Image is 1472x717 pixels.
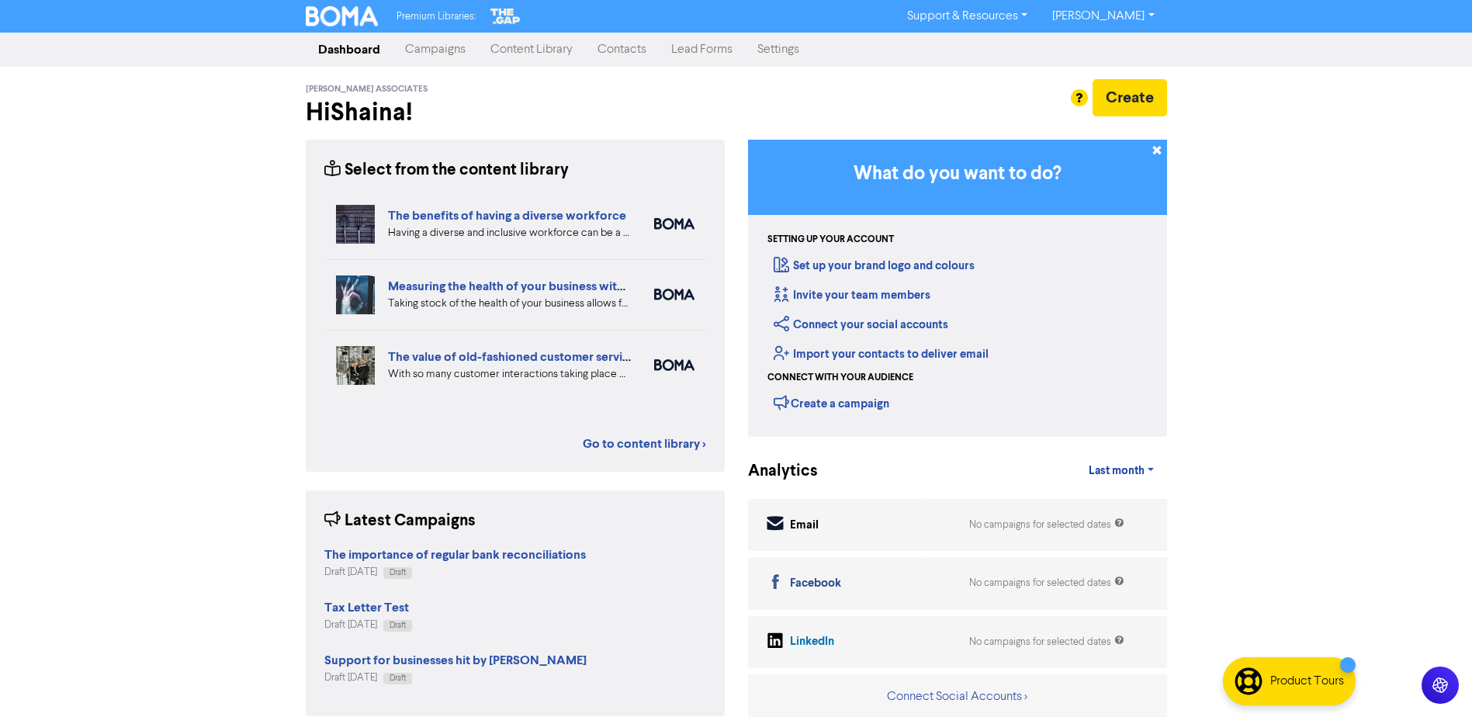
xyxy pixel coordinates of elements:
div: No campaigns for selected dates [969,635,1124,649]
span: Last month [1089,464,1145,478]
a: Content Library [478,34,585,65]
div: Draft [DATE] [324,565,586,580]
div: Latest Campaigns [324,509,476,533]
a: The value of old-fashioned customer service: getting data insights [388,349,752,365]
a: The importance of regular bank reconciliations [324,549,586,562]
div: Setting up your account [767,233,894,247]
a: [PERSON_NAME] [1040,4,1166,29]
a: Dashboard [306,34,393,65]
div: Connect with your audience [767,371,913,385]
a: Connect your social accounts [774,317,948,332]
div: Facebook [790,575,841,593]
h3: What do you want to do? [771,163,1144,185]
a: Go to content library > [583,435,706,453]
a: Settings [745,34,812,65]
strong: Support for businesses hit by [PERSON_NAME] [324,653,587,668]
div: Having a diverse and inclusive workforce can be a major boost for your business. We list four of ... [388,225,631,241]
img: boma_accounting [654,289,694,300]
span: Draft [390,674,406,682]
span: [PERSON_NAME] Associates [306,84,428,95]
div: With so many customer interactions taking place online, your online customer service has to be fi... [388,366,631,383]
img: The Gap [488,6,522,26]
a: Campaigns [393,34,478,65]
span: Draft [390,569,406,577]
img: boma [654,218,694,230]
div: Analytics [748,459,798,483]
a: Tax Letter Test [324,602,409,615]
a: Support & Resources [895,4,1040,29]
div: Taking stock of the health of your business allows for more effective planning, early warning abo... [388,296,631,312]
div: Getting Started in BOMA [748,140,1167,437]
a: Last month [1076,455,1166,487]
iframe: Chat Widget [1394,643,1472,717]
div: Email [790,517,819,535]
a: Invite your team members [774,288,930,303]
a: Set up your brand logo and colours [774,258,975,273]
img: BOMA Logo [306,6,379,26]
a: Contacts [585,34,659,65]
div: Draft [DATE] [324,670,587,685]
button: Connect Social Accounts > [886,687,1028,707]
strong: Tax Letter Test [324,600,409,615]
div: LinkedIn [790,633,834,651]
strong: The importance of regular bank reconciliations [324,547,586,563]
div: No campaigns for selected dates [969,576,1124,591]
img: boma [654,359,694,371]
div: Draft [DATE] [324,618,412,632]
button: Create [1093,79,1167,116]
span: Premium Libraries: [397,12,476,22]
h2: Hi Shaina ! [306,98,725,127]
span: Draft [390,622,406,629]
div: No campaigns for selected dates [969,518,1124,532]
a: Measuring the health of your business with ratio measures [388,279,708,294]
a: Import your contacts to deliver email [774,347,989,362]
a: Lead Forms [659,34,745,65]
a: Support for businesses hit by [PERSON_NAME] [324,655,587,667]
div: Select from the content library [324,158,569,182]
a: The benefits of having a diverse workforce [388,208,626,223]
div: Create a campaign [774,391,889,414]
